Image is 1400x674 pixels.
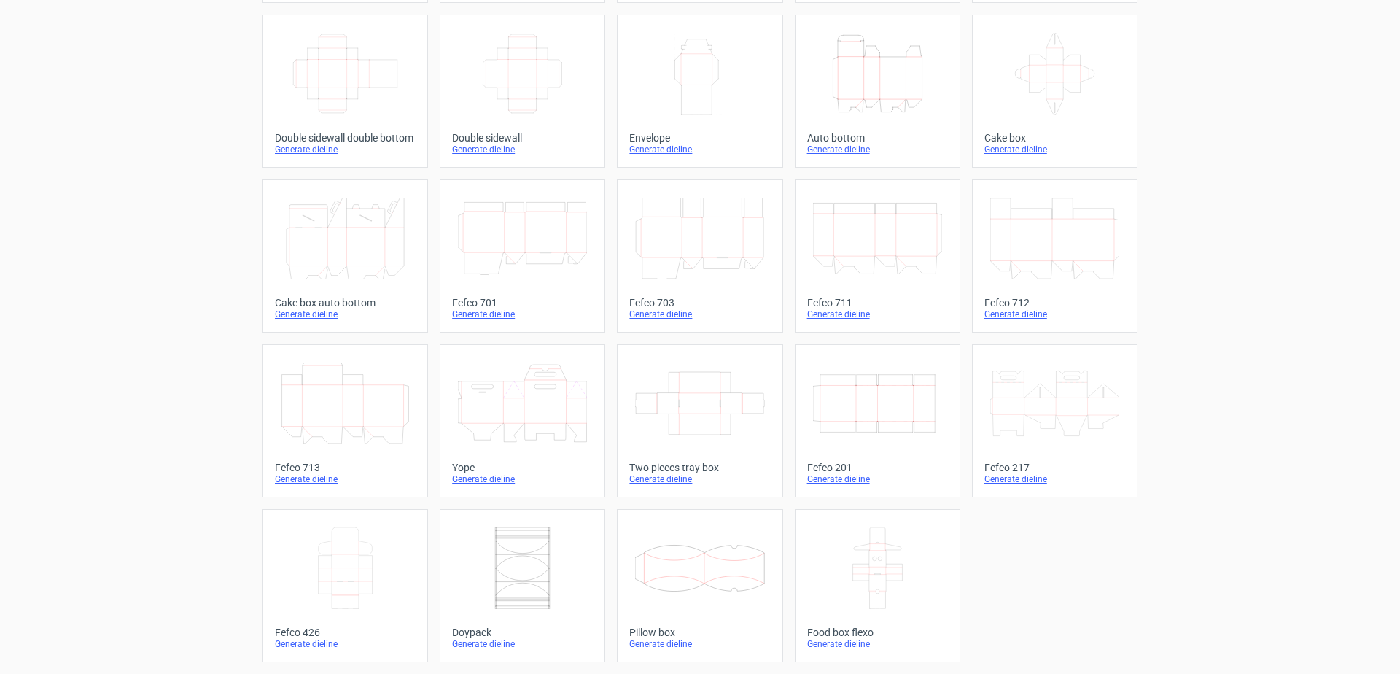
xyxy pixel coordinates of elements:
[452,473,593,485] div: Generate dieline
[807,309,948,320] div: Generate dieline
[795,344,960,497] a: Fefco 201Generate dieline
[452,638,593,650] div: Generate dieline
[972,15,1137,168] a: Cake boxGenerate dieline
[984,144,1125,155] div: Generate dieline
[275,309,416,320] div: Generate dieline
[629,473,770,485] div: Generate dieline
[262,344,428,497] a: Fefco 713Generate dieline
[275,638,416,650] div: Generate dieline
[452,627,593,638] div: Doypack
[275,144,416,155] div: Generate dieline
[984,132,1125,144] div: Cake box
[275,627,416,638] div: Fefco 426
[617,344,782,497] a: Two pieces tray boxGenerate dieline
[440,179,605,333] a: Fefco 701Generate dieline
[452,462,593,473] div: Yope
[984,297,1125,309] div: Fefco 712
[617,179,782,333] a: Fefco 703Generate dieline
[452,297,593,309] div: Fefco 701
[440,15,605,168] a: Double sidewallGenerate dieline
[440,509,605,662] a: DoypackGenerate dieline
[262,15,428,168] a: Double sidewall double bottomGenerate dieline
[807,144,948,155] div: Generate dieline
[972,179,1137,333] a: Fefco 712Generate dieline
[275,297,416,309] div: Cake box auto bottom
[275,473,416,485] div: Generate dieline
[629,638,770,650] div: Generate dieline
[262,179,428,333] a: Cake box auto bottomGenerate dieline
[440,344,605,497] a: YopeGenerate dieline
[807,627,948,638] div: Food box flexo
[984,473,1125,485] div: Generate dieline
[452,309,593,320] div: Generate dieline
[629,309,770,320] div: Generate dieline
[807,462,948,473] div: Fefco 201
[629,297,770,309] div: Fefco 703
[629,144,770,155] div: Generate dieline
[795,15,960,168] a: Auto bottomGenerate dieline
[972,344,1137,497] a: Fefco 217Generate dieline
[617,15,782,168] a: EnvelopeGenerate dieline
[452,144,593,155] div: Generate dieline
[984,309,1125,320] div: Generate dieline
[275,132,416,144] div: Double sidewall double bottom
[617,509,782,662] a: Pillow boxGenerate dieline
[795,179,960,333] a: Fefco 711Generate dieline
[795,509,960,662] a: Food box flexoGenerate dieline
[807,638,948,650] div: Generate dieline
[629,627,770,638] div: Pillow box
[275,462,416,473] div: Fefco 713
[629,462,770,473] div: Two pieces tray box
[807,297,948,309] div: Fefco 711
[807,473,948,485] div: Generate dieline
[984,462,1125,473] div: Fefco 217
[629,132,770,144] div: Envelope
[262,509,428,662] a: Fefco 426Generate dieline
[452,132,593,144] div: Double sidewall
[807,132,948,144] div: Auto bottom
